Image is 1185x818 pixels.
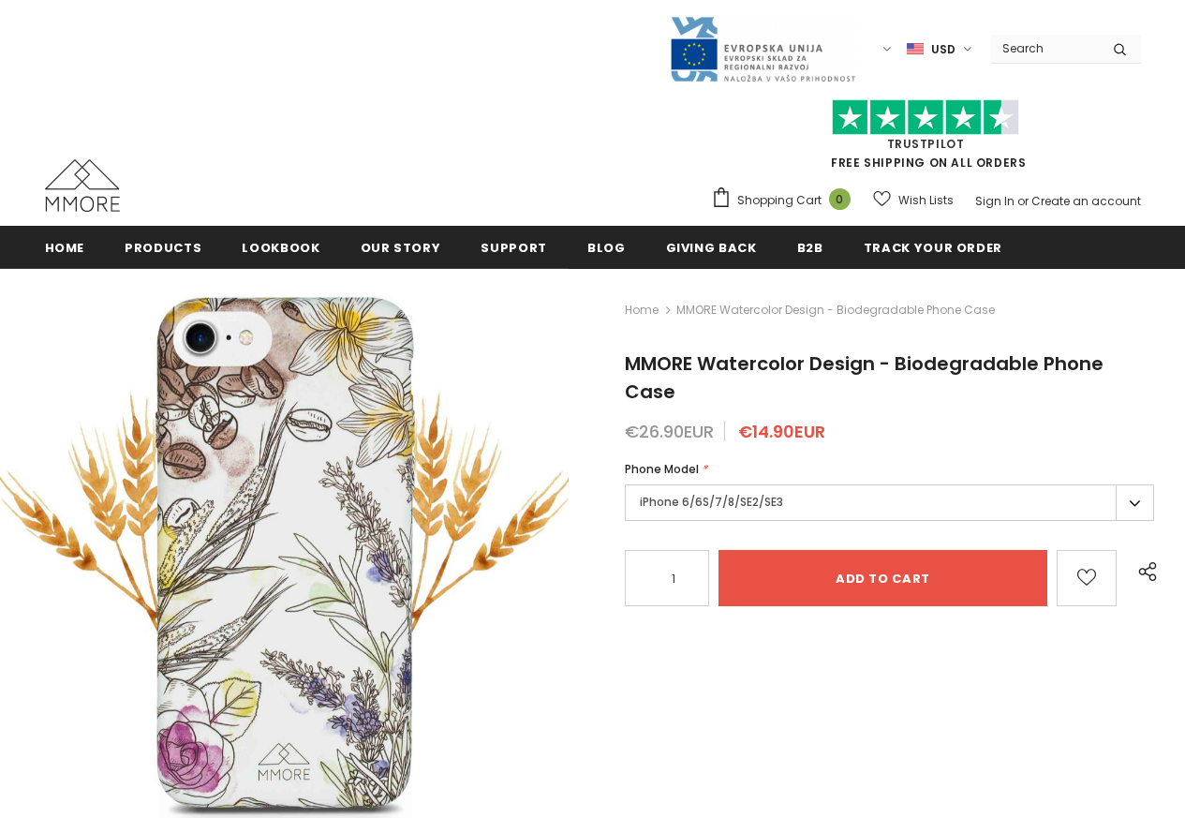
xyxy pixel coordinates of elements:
[45,239,85,257] span: Home
[991,35,1099,62] input: Search Site
[711,108,1141,171] span: FREE SHIPPING ON ALL ORDERS
[481,239,547,257] span: support
[907,41,924,57] img: USD
[625,299,659,321] a: Home
[829,188,851,210] span: 0
[125,239,201,257] span: Products
[864,226,1002,268] a: Track your order
[797,239,823,257] span: B2B
[676,299,995,321] span: MMORE Watercolor Design - Biodegradable Phone Case
[625,420,714,443] span: €26.90EUR
[738,420,825,443] span: €14.90EUR
[242,226,319,268] a: Lookbook
[125,226,201,268] a: Products
[587,239,626,257] span: Blog
[361,239,441,257] span: Our Story
[864,239,1002,257] span: Track your order
[718,550,1047,606] input: Add to cart
[669,15,856,83] img: Javni Razpis
[1017,193,1029,209] span: or
[666,226,757,268] a: Giving back
[898,191,954,210] span: Wish Lists
[711,186,860,215] a: Shopping Cart 0
[669,40,856,56] a: Javni Razpis
[45,159,120,212] img: MMORE Cases
[737,191,822,210] span: Shopping Cart
[481,226,547,268] a: support
[625,461,699,477] span: Phone Model
[666,239,757,257] span: Giving back
[832,99,1019,136] img: Trust Pilot Stars
[873,184,954,216] a: Wish Lists
[242,239,319,257] span: Lookbook
[1031,193,1141,209] a: Create an account
[45,226,85,268] a: Home
[797,226,823,268] a: B2B
[931,40,955,59] span: USD
[625,350,1104,405] span: MMORE Watercolor Design - Biodegradable Phone Case
[975,193,1015,209] a: Sign In
[587,226,626,268] a: Blog
[887,136,965,152] a: Trustpilot
[361,226,441,268] a: Our Story
[625,484,1154,521] label: iPhone 6/6S/7/8/SE2/SE3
